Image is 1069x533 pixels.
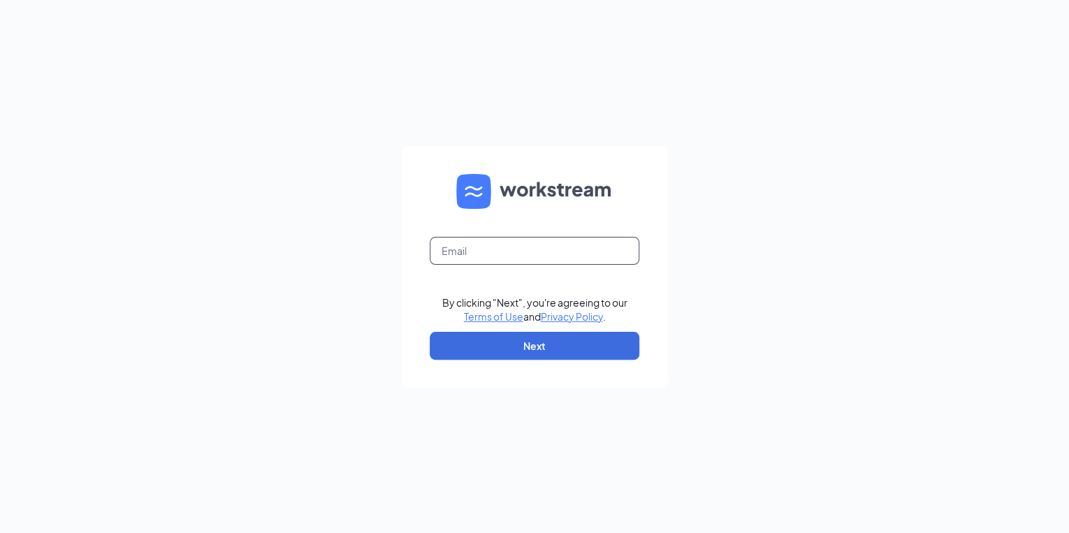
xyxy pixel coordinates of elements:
a: Terms of Use [464,310,523,323]
a: Privacy Policy [541,310,603,323]
div: By clicking "Next", you're agreeing to our and . [442,295,627,323]
button: Next [430,332,639,360]
input: Email [430,237,639,265]
img: WS logo and Workstream text [456,174,613,209]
